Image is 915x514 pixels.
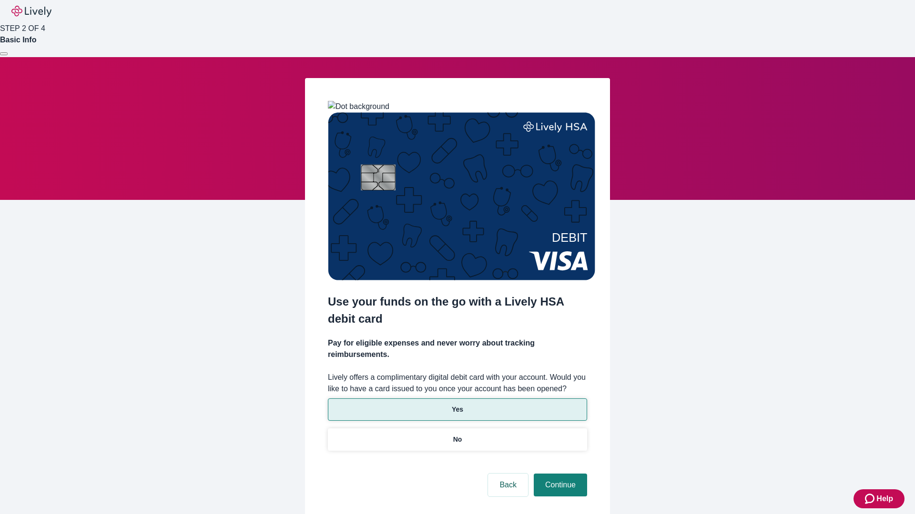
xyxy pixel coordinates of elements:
[854,489,905,508] button: Zendesk support iconHelp
[328,428,587,451] button: No
[453,435,462,445] p: No
[534,474,587,496] button: Continue
[328,372,587,395] label: Lively offers a complimentary digital debit card with your account. Would you like to have a card...
[328,398,587,421] button: Yes
[328,112,595,280] img: Debit card
[876,493,893,504] span: Help
[452,405,463,415] p: Yes
[328,101,389,112] img: Dot background
[488,474,528,496] button: Back
[11,6,51,17] img: Lively
[328,337,587,360] h4: Pay for eligible expenses and never worry about tracking reimbursements.
[865,493,876,504] svg: Zendesk support icon
[328,293,587,327] h2: Use your funds on the go with a Lively HSA debit card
